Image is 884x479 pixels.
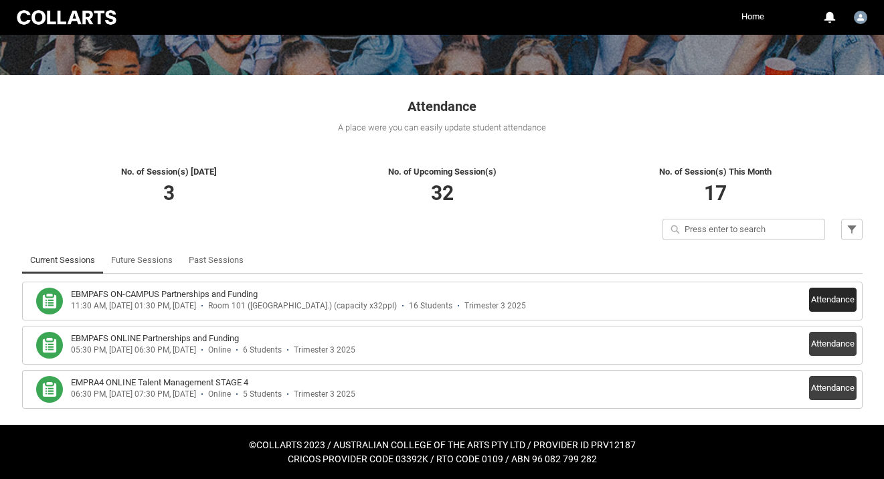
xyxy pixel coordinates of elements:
div: Online [208,389,231,399]
li: Future Sessions [103,247,181,274]
a: Past Sessions [189,247,244,274]
div: 5 Students [243,389,282,399]
div: Trimester 3 2025 [294,345,355,355]
span: 32 [431,181,454,205]
div: Online [208,345,231,355]
div: Room 101 ([GEOGRAPHIC_DATA].) (capacity x32ppl) [208,301,397,311]
h3: EBMPAFS ONLINE Partnerships and Funding [71,332,239,345]
div: 05:30 PM, [DATE] 06:30 PM, [DATE] [71,345,196,355]
button: Filter [841,219,863,240]
li: Current Sessions [22,247,103,274]
span: 17 [704,181,727,205]
div: 06:30 PM, [DATE] 07:30 PM, [DATE] [71,389,196,399]
span: Attendance [408,98,476,114]
div: Trimester 3 2025 [464,301,526,311]
img: User1661836414249227732 [854,11,867,24]
div: 16 Students [409,301,452,311]
h3: EBMPAFS ON-CAMPUS Partnerships and Funding [71,288,258,301]
a: Future Sessions [111,247,173,274]
button: Attendance [809,376,857,400]
h3: EMPRA4 ONLINE Talent Management STAGE 4 [71,376,248,389]
div: 6 Students [243,345,282,355]
li: Past Sessions [181,247,252,274]
div: Trimester 3 2025 [294,389,355,399]
a: Current Sessions [30,247,95,274]
input: Press enter to search [662,219,825,240]
span: No. of Session(s) [DATE] [121,167,217,177]
button: User Profile User1661836414249227732 [851,5,871,27]
button: Attendance [809,288,857,312]
a: Home [738,7,768,27]
div: A place were you can easily update student attendance [22,121,863,134]
button: Attendance [809,332,857,356]
span: 3 [163,181,175,205]
span: No. of Session(s) This Month [659,167,772,177]
span: No. of Upcoming Session(s) [388,167,497,177]
div: 11:30 AM, [DATE] 01:30 PM, [DATE] [71,301,196,311]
